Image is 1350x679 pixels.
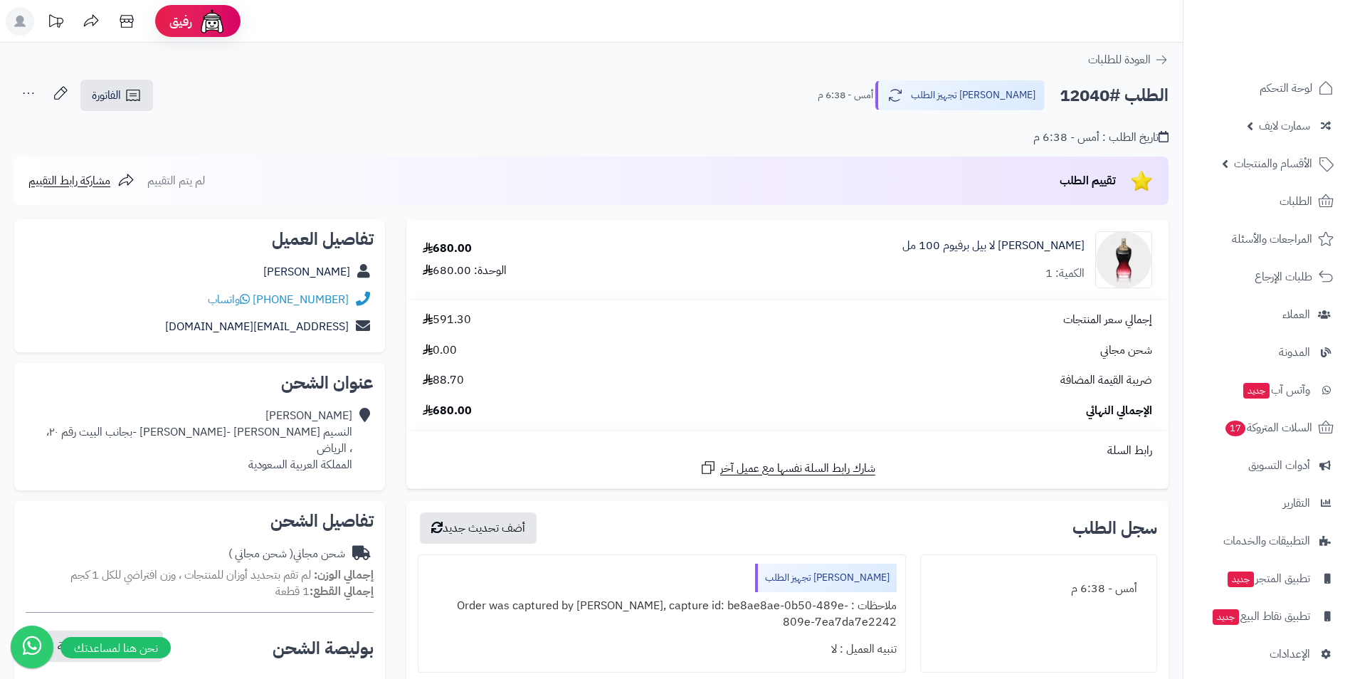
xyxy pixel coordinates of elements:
h2: تفاصيل الشحن [26,512,374,530]
span: تطبيق المتجر [1226,569,1310,589]
span: لوحة التحكم [1260,78,1312,98]
span: الطلبات [1280,191,1312,211]
a: واتساب [208,291,250,308]
img: ai-face.png [198,7,226,36]
span: تطبيق نقاط البيع [1211,606,1310,626]
span: الإجمالي النهائي [1086,403,1152,419]
a: شارك رابط السلة نفسها مع عميل آخر [700,459,875,477]
a: الفاتورة [80,80,153,111]
span: تقييم الطلب [1060,172,1116,189]
div: [PERSON_NAME] النسيم [PERSON_NAME] -[PERSON_NAME] -بجانب البيت رقم ٢٠، ، الرياض المملكة العربية ا... [46,408,352,473]
a: مشاركة رابط التقييم [28,172,135,189]
button: نسخ رابط تتبع الشحنة [28,631,163,662]
a: تطبيق المتجرجديد [1192,562,1341,596]
strong: إجمالي القطع: [310,583,374,600]
span: المدونة [1279,342,1310,362]
div: أمس - 6:38 م [929,575,1148,603]
a: المدونة [1192,335,1341,369]
span: 591.30 [423,312,471,328]
span: السلات المتروكة [1224,418,1312,438]
a: تطبيق نقاط البيعجديد [1192,599,1341,633]
button: [PERSON_NAME] تجهيز الطلب [875,80,1045,110]
span: لم تقم بتحديد أوزان للمنتجات ، وزن افتراضي للكل 1 كجم [70,567,311,584]
span: 680.00 [423,403,472,419]
span: العودة للطلبات [1088,51,1151,68]
span: إجمالي سعر المنتجات [1063,312,1152,328]
div: تاريخ الطلب : أمس - 6:38 م [1033,130,1169,146]
span: مشاركة رابط التقييم [28,172,110,189]
a: الإعدادات [1192,637,1341,671]
span: الفاتورة [92,87,121,104]
img: 1650226137-8435415049542_jean_paul_gaultier_jpg_la_belle_edpi_100ml-90x90.png [1096,231,1151,288]
a: العودة للطلبات [1088,51,1169,68]
h2: الطلب #12040 [1060,81,1169,110]
strong: إجمالي الوزن: [314,567,374,584]
h2: تفاصيل العميل [26,231,374,248]
span: ( شحن مجاني ) [228,545,293,562]
span: 17 [1225,421,1245,436]
a: السلات المتروكة17 [1192,411,1341,445]
a: [PERSON_NAME] [263,263,350,280]
span: سمارت لايف [1259,116,1310,136]
small: أمس - 6:38 م [818,88,873,102]
h2: بوليصة الشحن [273,640,374,657]
span: التطبيقات والخدمات [1223,531,1310,551]
button: أضف تحديث جديد [420,512,537,544]
h2: عنوان الشحن [26,374,374,391]
span: شحن مجاني [1100,342,1152,359]
a: طلبات الإرجاع [1192,260,1341,294]
span: 0.00 [423,342,457,359]
a: العملاء [1192,298,1341,332]
a: وآتس آبجديد [1192,373,1341,407]
span: ضريبة القيمة المضافة [1060,372,1152,389]
span: نسخ رابط تتبع الشحنة [58,638,152,655]
div: [PERSON_NAME] تجهيز الطلب [755,564,897,592]
div: الكمية: 1 [1045,265,1085,282]
span: الأقسام والمنتجات [1234,154,1312,174]
div: شحن مجاني [228,546,345,562]
span: جديد [1228,572,1254,587]
span: جديد [1243,383,1270,399]
img: logo-2.png [1253,35,1336,65]
span: وآتس آب [1242,380,1310,400]
div: 680.00 [423,241,472,257]
span: العملاء [1282,305,1310,325]
span: رفيق [169,13,192,30]
a: تحديثات المنصة [38,7,73,39]
span: شارك رابط السلة نفسها مع عميل آخر [720,460,875,477]
a: التقارير [1192,486,1341,520]
span: الإعدادات [1270,644,1310,664]
a: [PHONE_NUMBER] [253,291,349,308]
span: التقارير [1283,493,1310,513]
a: [PERSON_NAME] لا بيل برفيوم 100 مل [902,238,1085,254]
span: المراجعات والأسئلة [1232,229,1312,249]
span: أدوات التسويق [1248,456,1310,475]
span: 88.70 [423,372,464,389]
span: طلبات الإرجاع [1255,267,1312,287]
div: رابط السلة [412,443,1163,459]
small: 1 قطعة [275,583,374,600]
a: الطلبات [1192,184,1341,219]
div: تنبيه العميل : لا [427,636,897,663]
a: لوحة التحكم [1192,71,1341,105]
a: أدوات التسويق [1192,448,1341,483]
a: [EMAIL_ADDRESS][DOMAIN_NAME] [165,318,349,335]
a: المراجعات والأسئلة [1192,222,1341,256]
div: الوحدة: 680.00 [423,263,507,279]
span: جديد [1213,609,1239,625]
a: التطبيقات والخدمات [1192,524,1341,558]
div: ملاحظات : Order was captured by [PERSON_NAME], capture id: be8ae8ae-0b50-489e-809e-7ea7da7e2242 [427,592,897,636]
h3: سجل الطلب [1072,520,1157,537]
span: لم يتم التقييم [147,172,205,189]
